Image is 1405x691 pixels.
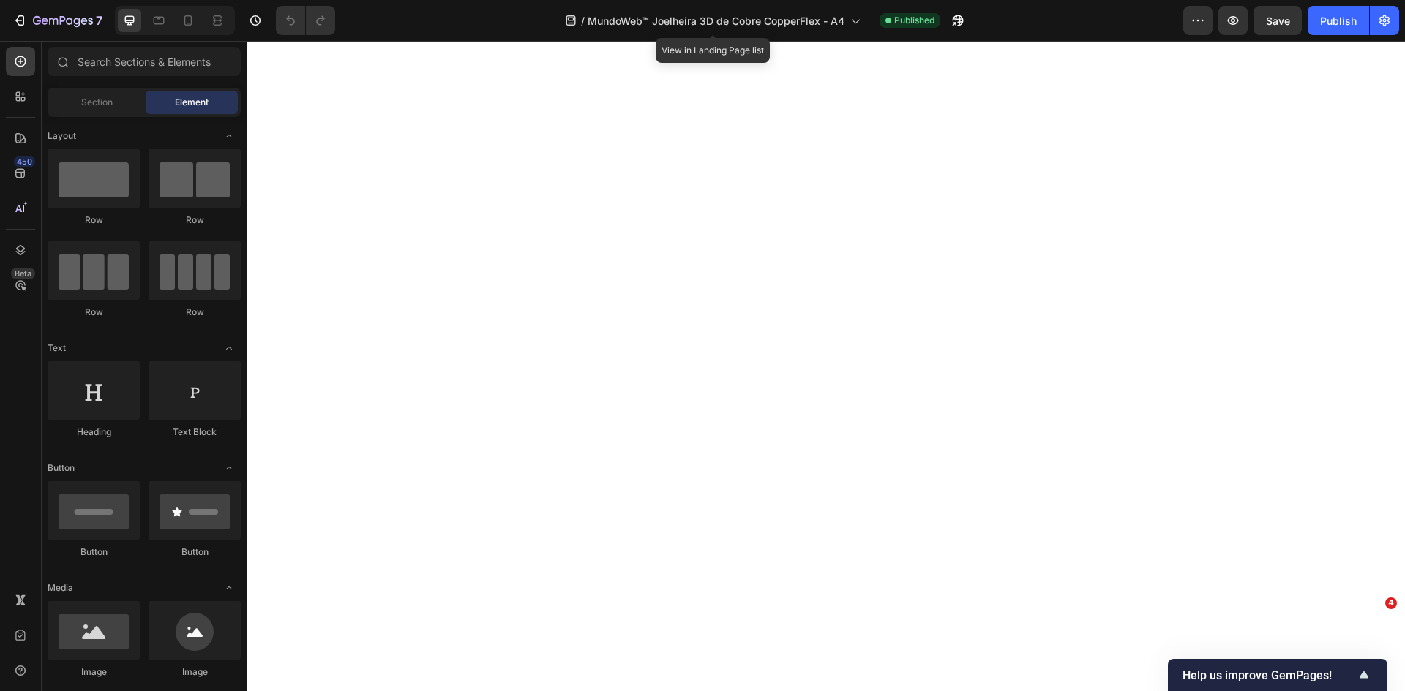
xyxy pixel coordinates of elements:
[149,665,241,679] div: Image
[1183,666,1373,684] button: Show survey - Help us improve GemPages!
[48,665,140,679] div: Image
[48,545,140,559] div: Button
[48,306,140,319] div: Row
[149,426,241,439] div: Text Block
[217,124,241,148] span: Toggle open
[581,13,585,29] span: /
[48,461,75,475] span: Button
[1183,668,1355,682] span: Help us improve GemPages!
[247,41,1405,691] iframe: Design area
[1266,15,1290,27] span: Save
[11,268,35,279] div: Beta
[1355,619,1390,654] iframe: Intercom live chat
[1385,597,1397,609] span: 4
[149,545,241,559] div: Button
[6,6,109,35] button: 7
[149,306,241,319] div: Row
[217,336,241,360] span: Toggle open
[217,456,241,480] span: Toggle open
[48,341,66,355] span: Text
[1308,6,1369,35] button: Publish
[81,96,113,109] span: Section
[217,576,241,600] span: Toggle open
[48,47,241,76] input: Search Sections & Elements
[175,96,209,109] span: Element
[894,14,934,27] span: Published
[588,13,844,29] span: MundoWeb™ Joelheira 3D de Cobre CopperFlex - A4
[48,426,140,439] div: Heading
[96,12,102,29] p: 7
[48,129,76,143] span: Layout
[1254,6,1302,35] button: Save
[48,214,140,227] div: Row
[48,581,73,594] span: Media
[1320,13,1357,29] div: Publish
[14,156,35,167] div: 450
[149,214,241,227] div: Row
[276,6,335,35] div: Undo/Redo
